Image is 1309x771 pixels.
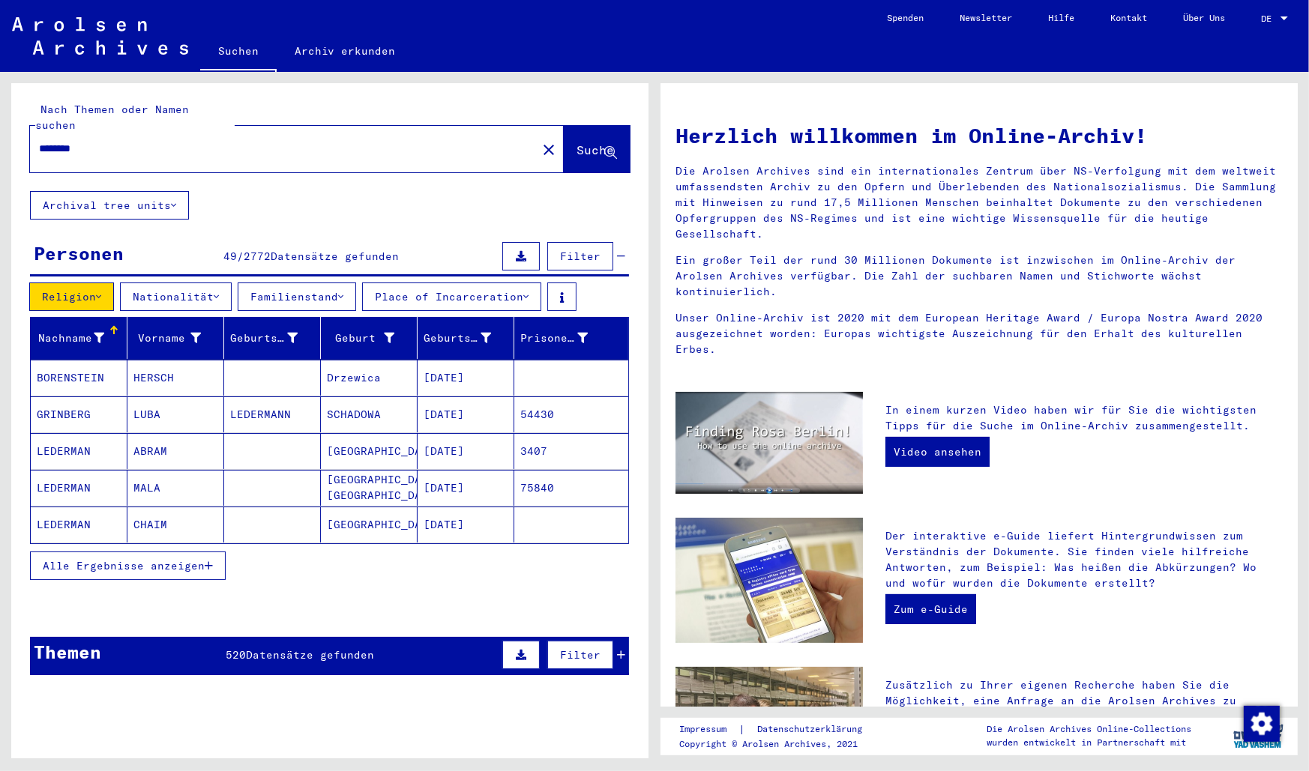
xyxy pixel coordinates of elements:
[679,722,880,737] div: |
[127,433,224,469] mat-cell: ABRAM
[514,396,628,432] mat-cell: 54430
[244,250,271,263] span: 2772
[200,33,277,72] a: Suchen
[277,33,414,69] a: Archiv erkunden
[37,326,127,350] div: Nachname
[675,163,1283,242] p: Die Arolsen Archives sind ein internationales Zentrum über NS-Verfolgung mit dem weltweit umfasse...
[30,551,226,580] button: Alle Ergebnisse anzeigen
[1244,706,1280,742] img: Zustimmung ändern
[514,317,628,359] mat-header-cell: Prisoner #
[418,433,514,469] mat-cell: [DATE]
[514,470,628,506] mat-cell: 75840
[514,433,628,469] mat-cell: 3407
[560,648,601,662] span: Filter
[321,360,418,396] mat-cell: Drzewica
[679,722,738,737] a: Impressum
[238,282,356,311] button: Familienstand
[37,330,104,346] div: Nachname
[520,330,588,346] div: Prisoner #
[424,326,514,350] div: Geburtsdatum
[885,594,976,624] a: Zum e-Guide
[987,736,1191,749] p: wurden entwickelt in Partnerschaft mit
[534,134,564,164] button: Clear
[675,310,1283,357] p: Unser Online-Archiv ist 2020 mit dem European Heritage Award / Europa Nostra Award 2020 ausgezeic...
[230,326,320,350] div: Geburtsname
[885,402,1283,434] p: In einem kurzen Video haben wir für Sie die wichtigsten Tipps für die Suche im Online-Archiv zusa...
[34,638,101,665] div: Themen
[31,470,127,506] mat-cell: LEDERMAN
[564,126,630,172] button: Suche
[418,396,514,432] mat-cell: [DATE]
[127,470,224,506] mat-cell: MALA
[327,330,394,346] div: Geburt‏
[362,282,541,311] button: Place of Incarceration
[12,17,188,55] img: Arolsen_neg.svg
[560,250,601,263] span: Filter
[418,507,514,542] mat-cell: [DATE]
[30,191,189,220] button: Archival tree units
[540,141,558,159] mat-icon: close
[424,330,491,346] div: Geburtsdatum
[679,737,880,751] p: Copyright © Arolsen Archives, 2021
[1261,13,1278,24] span: DE
[31,507,127,542] mat-cell: LEDERMAN
[987,722,1191,736] p: Die Arolsen Archives Online-Collections
[520,326,610,350] div: Prisoner #
[321,433,418,469] mat-cell: [GEOGRAPHIC_DATA]
[321,317,418,359] mat-header-cell: Geburt‏
[327,326,417,350] div: Geburt‏
[31,360,127,396] mat-cell: BORENSTEIN
[127,507,224,542] mat-cell: CHAIM
[321,470,418,506] mat-cell: [GEOGRAPHIC_DATA], [GEOGRAPHIC_DATA]
[226,648,246,662] span: 520
[237,250,244,263] span: /
[321,507,418,542] mat-cell: [GEOGRAPHIC_DATA]
[127,360,224,396] mat-cell: HERSCH
[35,103,189,132] mat-label: Nach Themen oder Namen suchen
[246,648,374,662] span: Datensätze gefunden
[31,433,127,469] mat-cell: LEDERMAN
[418,470,514,506] mat-cell: [DATE]
[29,282,114,311] button: Religion
[223,250,237,263] span: 49
[675,120,1283,151] h1: Herzlich willkommen im Online-Archiv!
[1230,717,1287,755] img: yv_logo.png
[547,641,613,669] button: Filter
[418,360,514,396] mat-cell: [DATE]
[230,330,298,346] div: Geburtsname
[43,559,205,572] span: Alle Ergebnisse anzeigen
[745,722,880,737] a: Datenschutzerklärung
[885,528,1283,591] p: Der interaktive e-Guide liefert Hintergrundwissen zum Verständnis der Dokumente. Sie finden viele...
[127,396,224,432] mat-cell: LUBA
[547,242,613,270] button: Filter
[224,317,321,359] mat-header-cell: Geburtsname
[577,142,614,157] span: Suche
[675,253,1283,300] p: Ein großer Teil der rund 30 Millionen Dokumente ist inzwischen im Online-Archiv der Arolsen Archi...
[127,317,224,359] mat-header-cell: Vorname
[321,396,418,432] mat-cell: SCHADOWA
[418,317,514,359] mat-header-cell: Geburtsdatum
[34,240,124,267] div: Personen
[675,518,863,643] img: eguide.jpg
[31,396,127,432] mat-cell: GRINBERG
[120,282,232,311] button: Nationalität
[885,677,1283,756] p: Zusätzlich zu Ihrer eigenen Recherche haben Sie die Möglichkeit, eine Anfrage an die Arolsen Arch...
[224,396,321,432] mat-cell: LEDERMANN
[271,250,399,263] span: Datensätze gefunden
[133,330,201,346] div: Vorname
[675,392,863,494] img: video.jpg
[885,437,990,467] a: Video ansehen
[31,317,127,359] mat-header-cell: Nachname
[133,326,223,350] div: Vorname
